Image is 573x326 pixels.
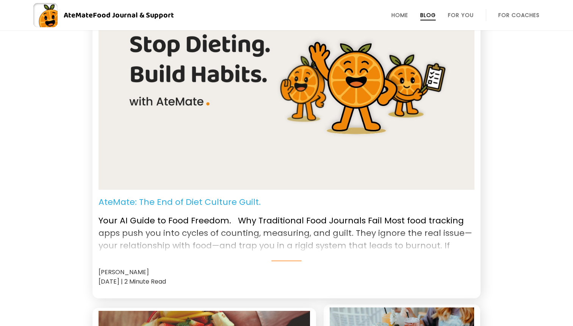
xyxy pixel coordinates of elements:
[33,3,540,27] a: AteMateFood Journal & Support
[99,208,474,251] p: Your AI Guide to Food Freedom. Why Traditional Food Journals Fail Most food tracking apps push yo...
[498,12,540,18] a: For Coaches
[448,12,474,18] a: For You
[99,277,474,286] div: [DATE] | 2 Minute Read
[99,196,261,208] p: AteMate: The End of Diet Culture Guilt.
[420,12,436,18] a: Blog
[391,12,408,18] a: Home
[99,196,474,261] a: AteMate: The End of Diet Culture Guilt. Your AI Guide to Food Freedom. Why Traditional Food Journ...
[93,9,174,21] span: Food Journal & Support
[58,9,174,21] div: AteMate
[99,267,474,277] div: [PERSON_NAME]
